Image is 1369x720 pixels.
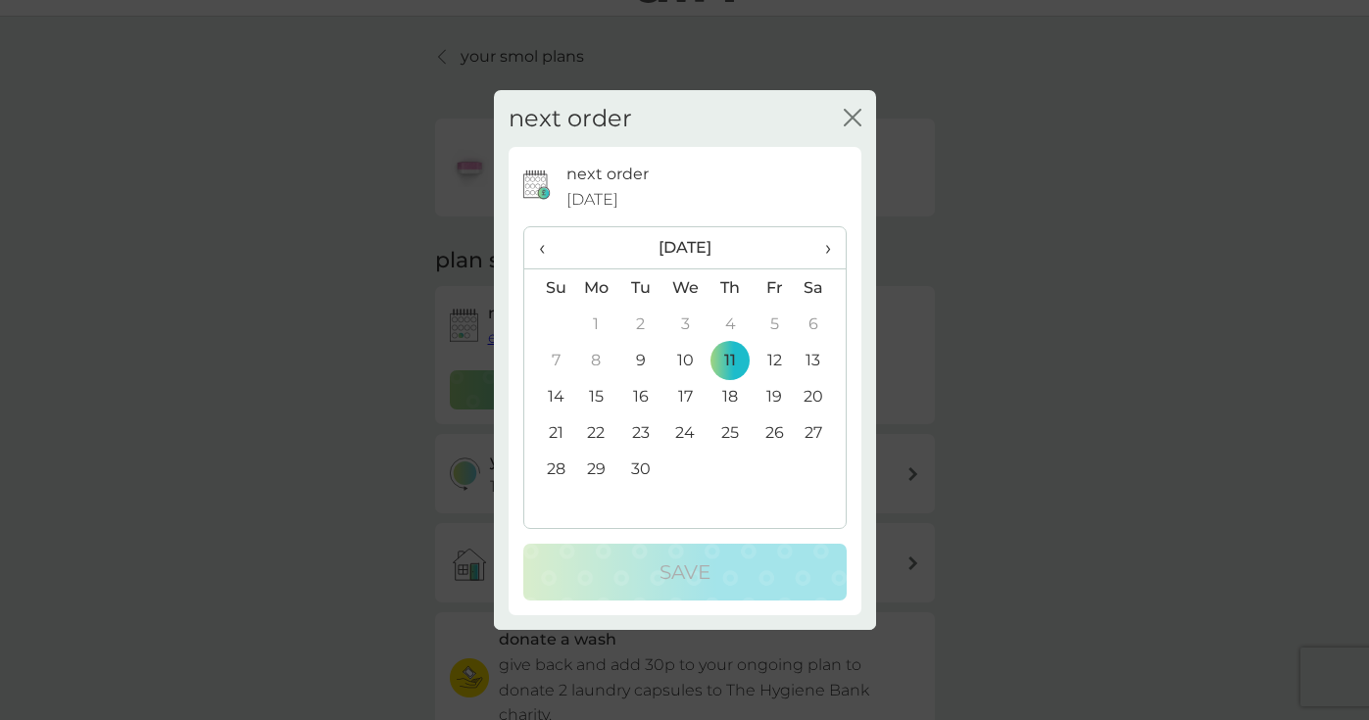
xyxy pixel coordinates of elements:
[574,414,619,451] td: 22
[524,451,574,487] td: 28
[753,378,797,414] td: 19
[618,378,662,414] td: 16
[708,378,752,414] td: 18
[796,414,845,451] td: 27
[618,342,662,378] td: 9
[566,162,649,187] p: next order
[796,269,845,307] th: Sa
[618,269,662,307] th: Tu
[660,556,710,588] p: Save
[662,378,708,414] td: 17
[796,378,845,414] td: 20
[574,306,619,342] td: 1
[574,342,619,378] td: 8
[796,342,845,378] td: 13
[524,414,574,451] td: 21
[753,414,797,451] td: 26
[524,378,574,414] td: 14
[844,109,861,129] button: close
[574,227,797,269] th: [DATE]
[753,269,797,307] th: Fr
[523,544,847,600] button: Save
[662,414,708,451] td: 24
[524,342,574,378] td: 7
[574,378,619,414] td: 15
[509,105,632,133] h2: next order
[708,342,752,378] td: 11
[524,269,574,307] th: Su
[662,269,708,307] th: We
[753,306,797,342] td: 5
[618,306,662,342] td: 2
[708,269,752,307] th: Th
[566,187,618,213] span: [DATE]
[662,306,708,342] td: 3
[539,227,560,268] span: ‹
[574,269,619,307] th: Mo
[618,451,662,487] td: 30
[753,342,797,378] td: 12
[618,414,662,451] td: 23
[662,342,708,378] td: 10
[810,227,830,268] span: ›
[796,306,845,342] td: 6
[574,451,619,487] td: 29
[708,414,752,451] td: 25
[708,306,752,342] td: 4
